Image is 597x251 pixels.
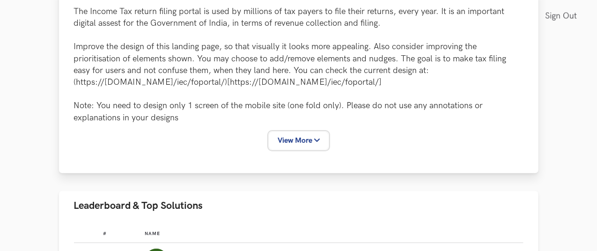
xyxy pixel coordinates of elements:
button: Leaderboard & Top Solutions [59,191,538,221]
span: # [103,231,107,236]
p: The Income Tax return filing portal is used by millions of tax payers to file their returns, ever... [74,6,523,124]
span: Leaderboard & Top Solutions [74,199,203,212]
span: Name [145,231,160,236]
button: View More [269,132,328,149]
a: Sign Out [545,6,582,27]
